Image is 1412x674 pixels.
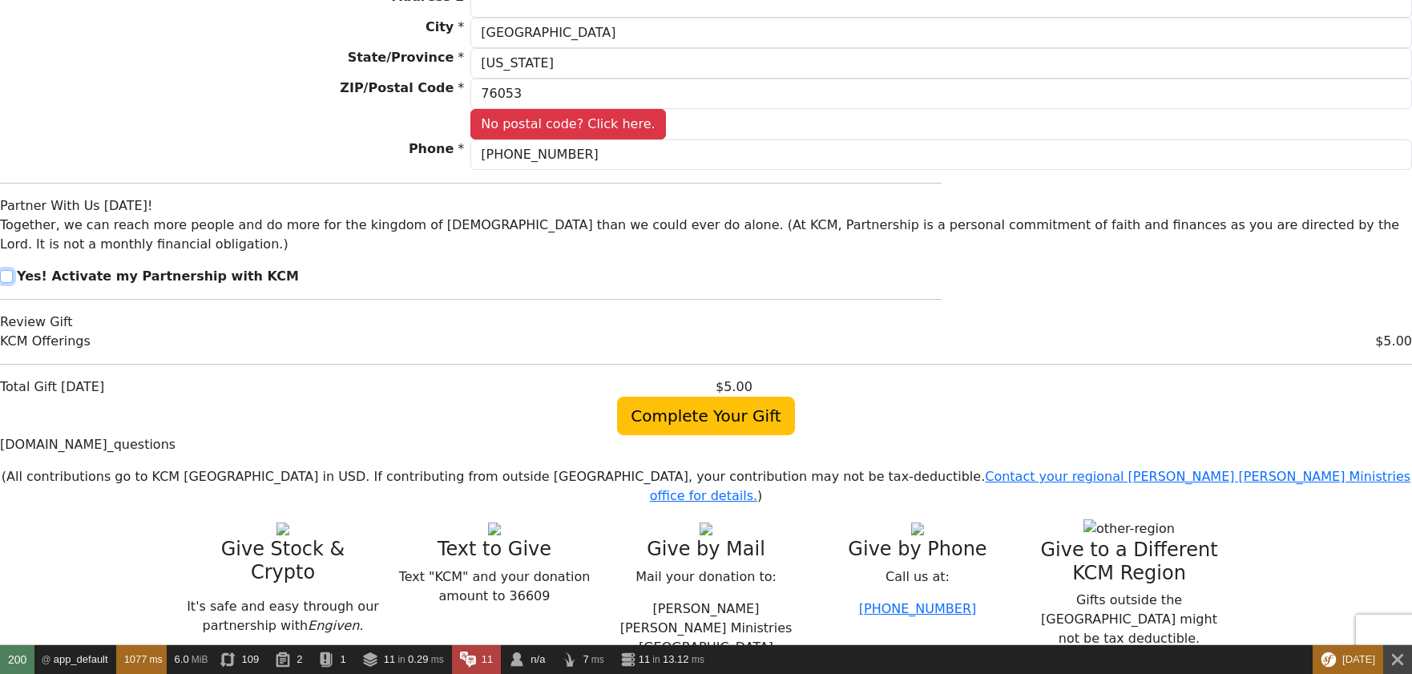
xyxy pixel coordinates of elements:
img: text-to-give.svg [488,523,501,535]
h4: Give by Mail [610,538,802,561]
span: MiB [192,654,208,665]
p: Gifts outside the [GEOGRAPHIC_DATA] might not be tax deductible. [1033,591,1225,648]
strong: State/Province [348,50,454,65]
a: Contact your regional [PERSON_NAME] [PERSON_NAME] Ministries office for details. [650,469,1411,503]
strong: ZIP/Postal Code [340,80,454,95]
span: @ [41,654,50,665]
p: It's safe and easy through our partnership with [187,597,379,636]
h4: Text to Give [398,538,591,561]
span: 2 [297,653,302,665]
span: 6.0 [175,653,189,665]
span: 13.12 [663,653,689,665]
a: [DATE] [1313,645,1383,674]
span: 11 [639,653,650,665]
p: [PERSON_NAME] [PERSON_NAME] Ministries [GEOGRAPHIC_DATA] [610,599,802,657]
img: envelope.svg [700,523,712,535]
h4: Give by Phone [821,538,1014,561]
i: Engiven. [308,618,363,633]
span: ms [591,654,604,665]
span: ms [150,654,163,665]
a: 7 ms [553,645,611,674]
span: 11 [384,653,395,665]
span: 109 [241,653,259,665]
p: Call us at: [821,567,1014,587]
span: 0.29 [408,653,428,665]
strong: Yes! Activate my Partnership with KCM [17,268,299,284]
a: 11 in 0.29 ms [354,645,452,674]
span: 1 [341,653,346,665]
strong: Phone [409,141,454,156]
a: [PHONE_NUMBER] [859,601,977,616]
span: in [397,654,405,665]
span: 7 [583,653,588,665]
span: n/a [531,653,545,665]
a: 11 in 13.12 ms [612,645,712,674]
img: mobile.svg [911,523,924,535]
span: ms [692,654,704,665]
a: 11 [452,645,502,674]
img: other-region [1083,519,1175,539]
h4: Give Stock & Crypto [187,538,379,584]
a: 6.0 MiB [167,645,212,674]
span: 1077 [124,653,147,665]
strong: City [426,19,454,34]
span: [DATE] [1342,653,1375,665]
a: 1077 ms [116,645,167,674]
img: give-by-stock.svg [276,523,289,535]
span: in [652,654,660,665]
h4: Give to a Different KCM Region [1033,539,1225,585]
a: n/a [501,645,553,674]
p: Mail your donation to: [610,567,802,587]
span: app_default [54,653,108,665]
a: 2 [267,645,310,674]
span: ms [431,654,444,665]
span: 11 [482,653,493,665]
span: Complete Your Gift [617,397,794,435]
div: Text "KCM" and your donation amount to 36609 [398,567,591,606]
div: This Symfony version will only receive security fixes. [1313,645,1383,674]
span: No postal code? Click here. [470,109,665,139]
a: 1 [310,645,353,674]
